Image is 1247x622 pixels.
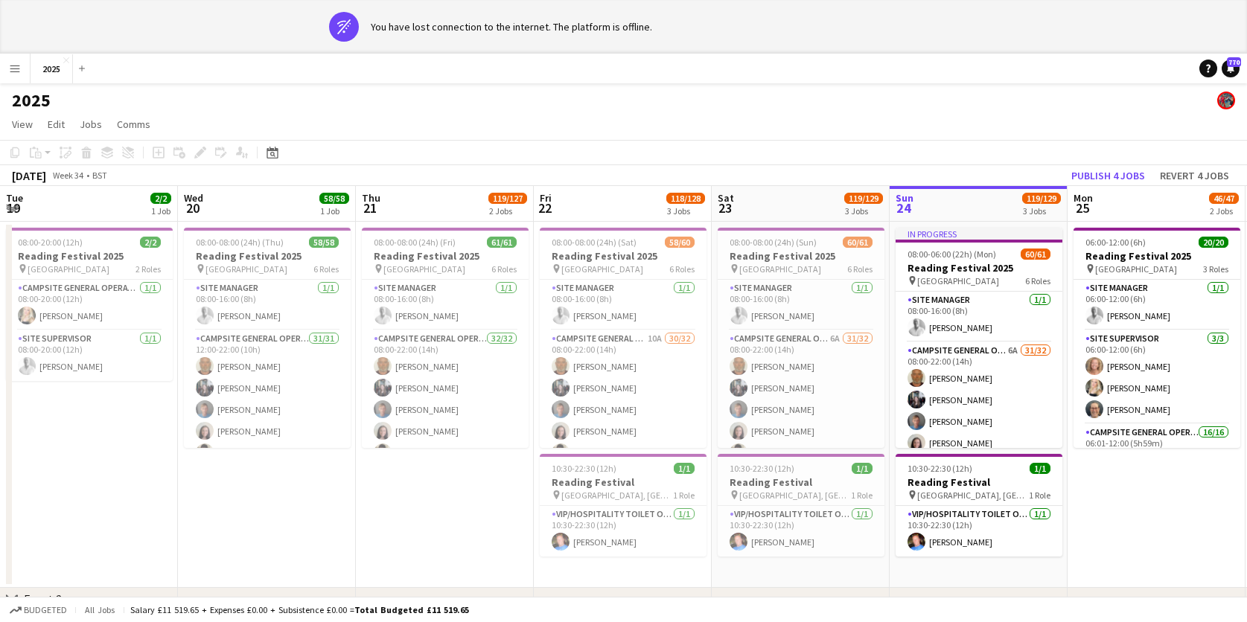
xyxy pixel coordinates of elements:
div: You have lost connection to the internet. The platform is offline. [371,20,652,33]
div: 3 Jobs [1023,205,1060,217]
div: [DATE] [12,168,46,183]
span: 10:30-22:30 (12h) [552,463,616,474]
span: 25 [1071,199,1093,217]
app-job-card: 06:00-12:00 (6h)20/20Reading Festival 2025 [GEOGRAPHIC_DATA]3 RolesSite Manager1/106:00-12:00 (6h... [1074,228,1240,448]
span: Thu [362,191,380,205]
app-card-role: Site Manager1/108:00-16:00 (8h)[PERSON_NAME] [362,280,529,330]
h3: Reading Festival 2025 [1074,249,1240,263]
button: Revert 4 jobs [1154,166,1235,185]
span: 1/1 [674,463,695,474]
span: 2/2 [140,237,161,248]
span: 6 Roles [313,263,339,275]
span: 6 Roles [669,263,695,275]
span: 1 Role [1029,490,1050,501]
button: Budgeted [7,602,69,618]
app-job-card: 08:00-20:00 (12h)2/2Reading Festival 2025 [GEOGRAPHIC_DATA]2 RolesCampsite General Operative1/108... [6,228,173,381]
span: 118/128 [666,193,705,204]
span: [GEOGRAPHIC_DATA], [GEOGRAPHIC_DATA] [917,490,1029,501]
span: 23 [715,199,734,217]
app-job-card: 08:00-08:00 (24h) (Sat)58/60Reading Festival 2025 [GEOGRAPHIC_DATA]6 RolesSite Manager1/108:00-16... [540,228,707,448]
app-job-card: 10:30-22:30 (12h)1/1Reading Festival [GEOGRAPHIC_DATA], [GEOGRAPHIC_DATA]1 RoleVIP/Hospitality To... [540,454,707,557]
span: 58/58 [319,193,349,204]
h1: 2025 [12,89,51,112]
span: Sat [718,191,734,205]
app-card-role: Site Manager1/108:00-16:00 (8h)[PERSON_NAME] [896,292,1062,342]
div: Salary £11 519.65 + Expenses £0.00 + Subsistence £0.00 = [130,604,469,615]
span: 119/129 [1022,193,1061,204]
span: View [12,118,33,131]
a: View [6,115,39,134]
span: 19 [4,199,23,217]
span: 6 Roles [491,263,517,275]
app-job-card: 08:00-08:00 (24h) (Fri)61/61Reading Festival 2025 [GEOGRAPHIC_DATA]6 RolesSite Manager1/108:00-16... [362,228,529,448]
span: 46/47 [1209,193,1239,204]
span: [GEOGRAPHIC_DATA] [383,263,465,275]
span: 08:00-08:00 (24h) (Sun) [730,237,817,248]
app-card-role: VIP/Hospitality Toilet Operative1/110:30-22:30 (12h)[PERSON_NAME] [896,506,1062,557]
span: 08:00-06:00 (22h) (Mon) [908,249,996,260]
span: 08:00-08:00 (24h) (Sat) [552,237,637,248]
a: Edit [42,115,71,134]
span: 22 [538,199,552,217]
h3: Reading Festival 2025 [362,249,529,263]
span: All jobs [82,604,118,615]
span: [GEOGRAPHIC_DATA] [205,263,287,275]
app-job-card: 10:30-22:30 (12h)1/1Reading Festival [GEOGRAPHIC_DATA], [GEOGRAPHIC_DATA]1 RoleVIP/Hospitality To... [718,454,884,557]
div: 2 Jobs [489,205,526,217]
span: 1 Role [673,490,695,501]
span: 119/127 [488,193,527,204]
span: 1/1 [852,463,873,474]
app-job-card: 08:00-08:00 (24h) (Sun)60/61Reading Festival 2025 [GEOGRAPHIC_DATA]6 RolesSite Manager1/108:00-16... [718,228,884,448]
span: Mon [1074,191,1093,205]
h3: Reading Festival [896,475,1062,489]
h3: Reading Festival 2025 [184,249,351,263]
span: 08:00-08:00 (24h) (Thu) [196,237,284,248]
span: 3 Roles [1203,263,1228,275]
div: 2 Jobs [1210,205,1238,217]
a: Jobs [74,115,108,134]
app-card-role: Campsite General Operative1/108:00-20:00 (12h)[PERSON_NAME] [6,280,173,330]
span: 08:00-20:00 (12h) [18,237,83,248]
span: 1 Role [851,490,873,501]
span: 61/61 [487,237,517,248]
span: 1/1 [1030,463,1050,474]
span: 24 [893,199,913,217]
span: 21 [360,199,380,217]
span: [GEOGRAPHIC_DATA] [1095,263,1177,275]
span: 06:00-12:00 (6h) [1085,237,1146,248]
div: 08:00-08:00 (24h) (Thu)58/58Reading Festival 2025 [GEOGRAPHIC_DATA]6 RolesSite Manager1/108:00-16... [184,228,351,448]
h3: Reading Festival [718,475,884,489]
span: [GEOGRAPHIC_DATA] [561,263,643,275]
span: [GEOGRAPHIC_DATA], [GEOGRAPHIC_DATA] [739,490,851,501]
span: Budgeted [24,605,67,615]
span: 10:30-22:30 (12h) [730,463,794,474]
div: 1 Job [320,205,348,217]
span: 2 Roles [135,263,161,275]
app-job-card: In progress08:00-06:00 (22h) (Mon)60/61Reading Festival 2025 [GEOGRAPHIC_DATA]6 RolesSite Manager... [896,228,1062,448]
app-card-role: Site Supervisor1/108:00-20:00 (12h)[PERSON_NAME] [6,330,173,381]
app-card-role: Site Manager1/108:00-16:00 (8h)[PERSON_NAME] [184,280,351,330]
app-user-avatar: Lucia Aguirre de Potter [1217,92,1235,109]
span: 60/61 [1021,249,1050,260]
span: [GEOGRAPHIC_DATA] [739,263,821,275]
span: 58/58 [309,237,339,248]
span: 6 Roles [1025,275,1050,286]
h3: Reading Festival 2025 [6,249,173,263]
h3: Reading Festival 2025 [540,249,707,263]
span: Wed [184,191,203,205]
app-card-role: Site Manager1/108:00-16:00 (8h)[PERSON_NAME] [540,280,707,330]
app-card-role: Site Supervisor3/306:00-12:00 (6h)[PERSON_NAME][PERSON_NAME][PERSON_NAME] [1074,330,1240,424]
button: Publish 4 jobs [1065,166,1151,185]
a: 770 [1222,60,1240,77]
app-job-card: 10:30-22:30 (12h)1/1Reading Festival [GEOGRAPHIC_DATA], [GEOGRAPHIC_DATA]1 RoleVIP/Hospitality To... [896,454,1062,557]
span: 119/129 [844,193,883,204]
span: 2/2 [150,193,171,204]
span: [GEOGRAPHIC_DATA] [917,275,999,286]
